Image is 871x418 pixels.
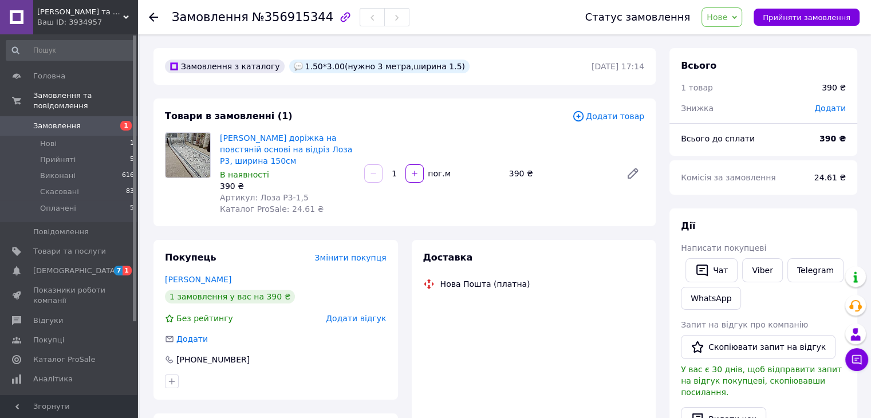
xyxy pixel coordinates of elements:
[845,348,868,371] button: Чат з покупцем
[681,134,755,143] span: Всього до сплати
[423,252,473,263] span: Доставка
[33,246,106,257] span: Товари та послуги
[592,62,644,71] time: [DATE] 17:14
[681,104,714,113] span: Знижка
[294,62,303,71] img: :speech_balloon:
[165,275,231,284] a: [PERSON_NAME]
[505,165,617,182] div: 390 ₴
[681,243,766,253] span: Написати покупцеві
[33,335,64,345] span: Покупці
[40,171,76,181] span: Виконані
[40,155,76,165] span: Прийняті
[33,354,95,365] span: Каталог ProSale
[681,173,776,182] span: Комісія за замовлення
[681,83,713,92] span: 1 товар
[33,285,106,306] span: Показники роботи компанії
[126,187,134,197] span: 83
[425,168,452,179] div: пог.м
[681,365,842,397] span: У вас є 30 днів, щоб відправити запит на відгук покупцеві, скопіювавши посилання.
[681,287,741,310] a: WhatsApp
[114,266,123,275] span: 7
[33,90,137,111] span: Замовлення та повідомлення
[220,204,324,214] span: Каталог ProSale: 24.61 ₴
[787,258,844,282] a: Telegram
[742,258,782,282] a: Viber
[33,393,106,414] span: Управління сайтом
[220,180,355,192] div: 390 ₴
[685,258,738,282] button: Чат
[120,121,132,131] span: 1
[33,227,89,237] span: Повідомлення
[165,252,216,263] span: Покупець
[176,334,208,344] span: Додати
[220,170,269,179] span: В наявності
[40,187,79,197] span: Скасовані
[33,316,63,326] span: Відгуки
[165,111,293,121] span: Товари в замовленні (1)
[252,10,333,24] span: №356915344
[33,266,118,276] span: [DEMOGRAPHIC_DATA]
[130,139,134,149] span: 1
[585,11,691,23] div: Статус замовлення
[37,17,137,27] div: Ваш ID: 3934957
[33,374,73,384] span: Аналітика
[165,60,285,73] div: Замовлення з каталогу
[438,278,533,290] div: Нова Пошта (платна)
[572,110,644,123] span: Додати товар
[814,104,846,113] span: Додати
[681,335,835,359] button: Скопіювати запит на відгук
[165,133,210,178] img: Килимова доріжка на повстяній основі на відріз Лоза Р3, ширина 150cм
[621,162,644,185] a: Редагувати
[122,171,134,181] span: 616
[165,290,295,303] div: 1 замовлення у вас на 390 ₴
[681,220,695,231] span: Дії
[130,203,134,214] span: 5
[289,60,470,73] div: 1.50*3.00(нужно 3 метра,ширина 1.5)
[149,11,158,23] div: Повернутися назад
[37,7,123,17] span: Килими та текстиль
[33,71,65,81] span: Головна
[754,9,860,26] button: Прийняти замовлення
[220,193,309,202] span: Артикул: Лоза Р3-1,5
[6,40,135,61] input: Пошук
[315,253,387,262] span: Змінити покупця
[707,13,727,22] span: Нове
[40,203,76,214] span: Оплачені
[172,10,249,24] span: Замовлення
[176,314,233,323] span: Без рейтингу
[40,139,57,149] span: Нові
[123,266,132,275] span: 1
[130,155,134,165] span: 5
[681,320,808,329] span: Запит на відгук про компанію
[33,121,81,131] span: Замовлення
[814,173,846,182] span: 24.61 ₴
[326,314,386,323] span: Додати відгук
[175,354,251,365] div: [PHONE_NUMBER]
[819,134,846,143] b: 390 ₴
[220,133,352,165] a: [PERSON_NAME] доріжка на повстяній основі на відріз Лоза Р3, ширина 150cм
[681,60,716,71] span: Всього
[822,82,846,93] div: 390 ₴
[763,13,850,22] span: Прийняти замовлення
